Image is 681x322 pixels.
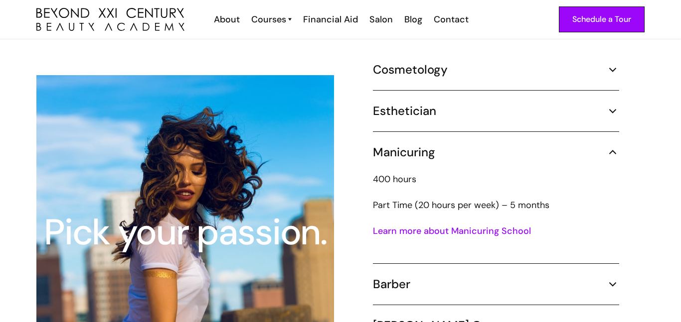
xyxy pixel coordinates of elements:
[572,13,631,26] div: Schedule a Tour
[373,145,435,160] h5: Manicuring
[427,13,474,26] a: Contact
[373,225,531,237] a: Learn more about Manicuring School
[373,104,436,118] h5: Esthetician
[36,8,184,31] img: beyond 21st century beauty academy logo
[369,13,393,26] div: Salon
[207,13,245,26] a: About
[303,13,358,26] div: Financial Aid
[251,13,292,26] a: Courses
[37,215,333,250] div: Pick your passion.
[297,13,363,26] a: Financial Aid
[373,173,619,212] p: 400 hours ‍ Part Time (20 hours per week) – 5 months
[398,13,427,26] a: Blog
[214,13,240,26] div: About
[404,13,422,26] div: Blog
[559,6,645,32] a: Schedule a Tour
[251,13,286,26] div: Courses
[373,277,410,292] h5: Barber
[434,13,469,26] div: Contact
[363,13,398,26] a: Salon
[36,8,184,31] a: home
[373,62,448,77] h5: Cosmetology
